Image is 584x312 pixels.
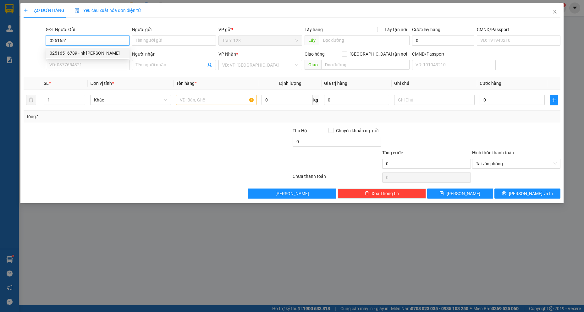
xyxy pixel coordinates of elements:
[90,81,114,86] span: Đơn vị tính
[447,190,480,197] span: [PERSON_NAME]
[494,189,560,199] button: printer[PERSON_NAME] và In
[412,27,440,32] label: Cước lấy hàng
[58,3,69,8] span: 17:28
[27,8,68,15] strong: CTY XE KHÁCH
[279,81,301,86] span: Định lượng
[74,8,80,13] img: icon
[292,173,382,184] div: Chưa thanh toán
[324,95,389,105] input: 0
[218,52,236,57] span: VP Nhận
[472,150,514,155] label: Hình thức thanh toán
[2,23,61,28] strong: VP: SĐT:
[14,41,69,46] span: Tiên CMND:
[24,8,28,13] span: plus
[382,26,410,33] span: Lấy tận nơi
[412,36,474,46] input: Cước lấy hàng
[324,81,347,86] span: Giá trị hàng
[9,23,26,28] span: Quận 10
[502,191,506,196] span: printer
[70,3,83,8] span: [DATE]
[39,41,69,46] span: 075195016620
[132,26,216,33] div: Người gửi
[26,95,36,105] button: delete
[305,27,323,32] span: Lấy hàng
[321,60,410,70] input: Dọc đường
[546,3,564,21] button: Close
[477,26,560,33] div: CMND/Passport
[480,81,501,86] span: Cước hàng
[18,46,44,51] span: thủy CMND:
[176,81,196,86] span: Tên hàng
[24,8,64,13] span: TẠO ĐƠN HÀNG
[18,28,67,35] span: PHIẾU GIAO HÀNG
[509,190,553,197] span: [PERSON_NAME] và In
[305,35,319,45] span: Lấy
[46,48,129,58] div: 02516516789 - nk lê anh
[11,3,45,8] span: Q102509140041
[338,189,426,199] button: deleteXóa Thông tin
[2,16,47,23] strong: THIÊN PHÁT ĐẠT
[74,8,141,13] span: Yêu cầu xuất hóa đơn điện tử
[2,41,69,46] strong: N.gửi:
[382,150,403,155] span: Tổng cước
[44,81,49,86] span: SL
[319,35,410,45] input: Dọc đường
[412,51,496,57] div: CMND/Passport
[427,189,493,199] button: save[PERSON_NAME]
[36,23,61,28] span: 0907696988
[207,63,212,68] span: user-add
[94,95,167,105] span: Khác
[476,159,557,168] span: Tại văn phòng
[275,190,309,197] span: [PERSON_NAME]
[392,77,477,90] th: Ghi chú
[440,191,444,196] span: save
[550,97,558,102] span: plus
[248,189,336,199] button: [PERSON_NAME]
[552,9,557,14] span: close
[46,26,129,33] div: SĐT Người Gửi
[394,95,475,105] input: Ghi Chú
[305,60,321,70] span: Giao
[347,51,410,57] span: [GEOGRAPHIC_DATA] tận nơi
[305,52,325,57] span: Giao hàng
[218,26,302,33] div: VP gửi
[176,95,257,105] input: VD: Bàn, Ghế
[26,113,225,120] div: Tổng: 1
[333,127,381,134] span: Chuyển khoản ng. gửi
[293,128,307,133] span: Thu Hộ
[365,191,369,196] span: delete
[313,95,319,105] span: kg
[550,95,558,105] button: plus
[50,50,126,57] div: 02516516789 - nk [PERSON_NAME]
[132,51,216,57] div: Người nhận
[372,190,399,197] span: Xóa Thông tin
[222,36,298,45] span: Trạm 128
[2,46,44,51] strong: N.nhận:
